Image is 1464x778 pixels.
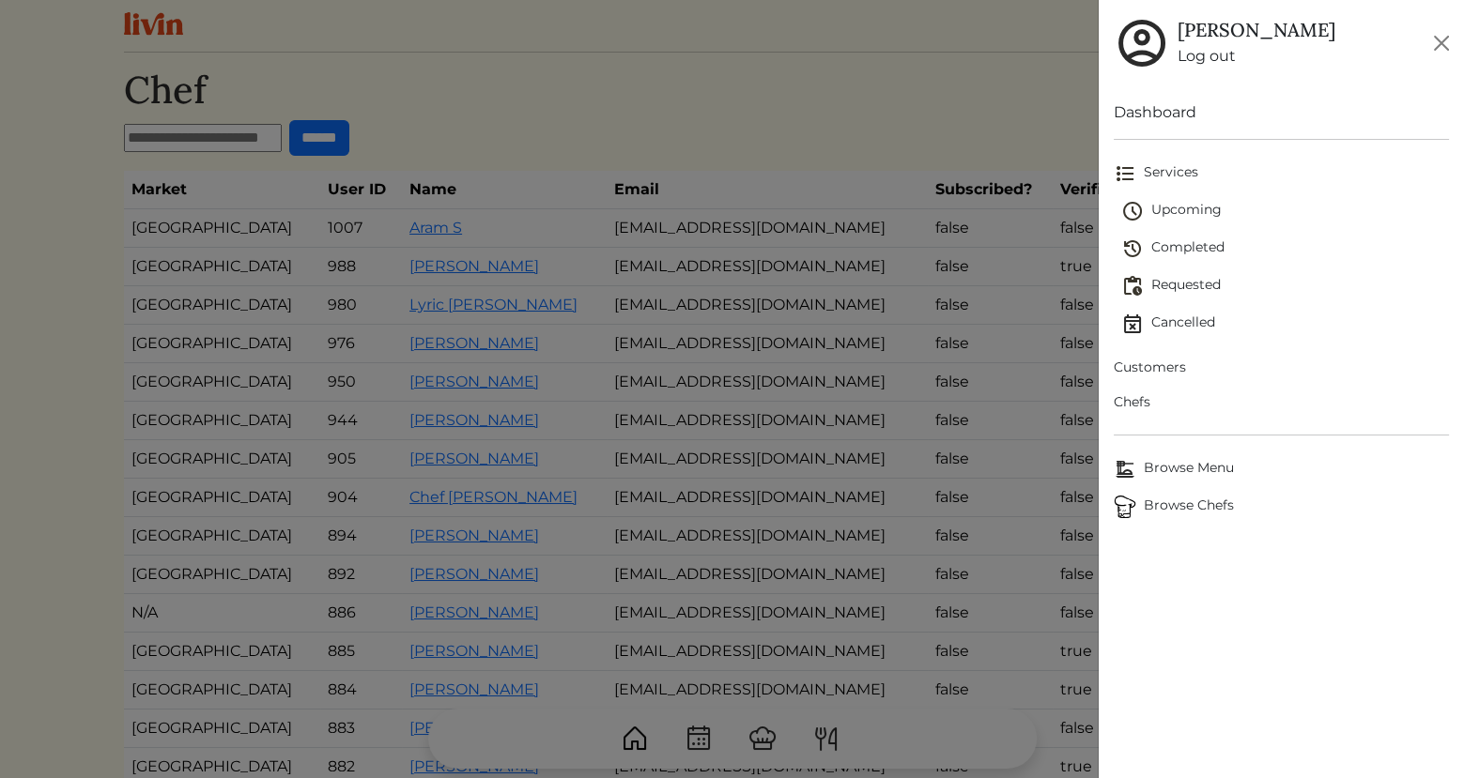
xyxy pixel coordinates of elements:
[1121,237,1144,260] img: history-2b446bceb7e0f53b931186bf4c1776ac458fe31ad3b688388ec82af02103cd45.svg
[1178,45,1335,68] a: Log out
[1121,200,1449,222] span: Upcoming
[1114,392,1449,412] span: Chefs
[1114,385,1449,420] a: Chefs
[1121,313,1449,335] span: Cancelled
[1121,200,1144,222] img: schedule-fa401ccd6b27cf58db24c3bb5584b27dcd8bd24ae666a918e1c6b4ae8c451a22.svg
[1114,358,1449,377] span: Customers
[1121,275,1144,297] img: pending_actions-fd19ce2ea80609cc4d7bbea353f93e2f363e46d0f816104e4e0650fdd7f915cf.svg
[1114,458,1136,481] img: Browse Menu
[1114,15,1170,71] img: user_account-e6e16d2ec92f44fc35f99ef0dc9cddf60790bfa021a6ecb1c896eb5d2907b31c.svg
[1114,162,1136,185] img: format_list_bulleted-ebc7f0161ee23162107b508e562e81cd567eeab2455044221954b09d19068e74.svg
[1121,237,1449,260] span: Completed
[1114,496,1449,518] span: Browse Chefs
[1178,19,1335,41] h5: [PERSON_NAME]
[1121,313,1144,335] img: event_cancelled-67e280bd0a9e072c26133efab016668ee6d7272ad66fa3c7eb58af48b074a3a4.svg
[1114,496,1136,518] img: Browse Chefs
[1114,350,1449,385] a: Customers
[1114,488,1449,526] a: ChefsBrowse Chefs
[1121,275,1449,297] span: Requested
[1114,101,1449,124] a: Dashboard
[1426,28,1456,58] button: Close
[1114,162,1449,185] span: Services
[1121,230,1449,267] a: Completed
[1121,305,1449,343] a: Cancelled
[1114,458,1449,481] span: Browse Menu
[1121,267,1449,305] a: Requested
[1114,155,1449,192] a: Services
[1121,192,1449,230] a: Upcoming
[1114,450,1449,488] a: Browse MenuBrowse Menu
